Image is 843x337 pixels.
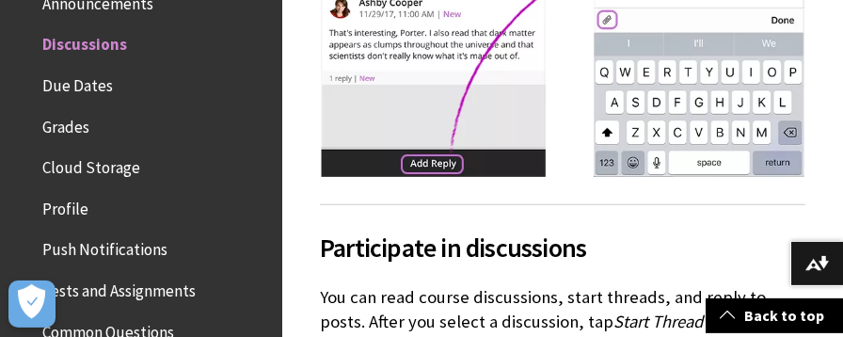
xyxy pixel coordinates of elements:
span: Tests and Assignments [42,275,196,300]
span: Push Notifications [42,234,167,260]
button: Open Preferences [8,281,56,328]
span: Cloud Storage [42,152,140,177]
span: Discussions [42,28,127,54]
a: Back to top [706,298,843,333]
span: Start Thread [613,311,703,332]
span: Due Dates [42,70,113,95]
span: Participate in discussions [320,228,805,267]
span: Profile [42,193,88,218]
span: Grades [42,111,89,136]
